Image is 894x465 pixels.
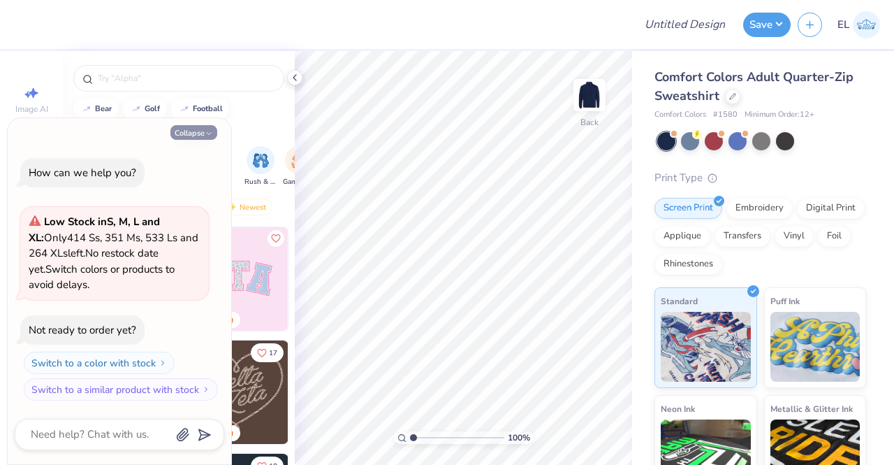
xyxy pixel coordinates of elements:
span: # 1580 [713,109,738,121]
span: 100 % [508,431,530,444]
span: Image AI [15,103,48,115]
img: trend_line.gif [179,105,190,113]
img: Switch to a similar product with stock [202,385,210,394]
span: Neon Ink [661,401,695,416]
img: Standard [661,312,751,382]
div: filter for Game Day [283,146,315,187]
div: Digital Print [797,198,865,219]
span: Metallic & Glitter Ink [770,401,853,416]
div: filter for Rush & Bid [244,146,277,187]
div: Newest [219,199,272,215]
button: Switch to a color with stock [24,352,175,374]
span: Standard [661,294,698,308]
span: Only 414 Ss, 351 Ms, 533 Ls and 264 XLs left. Switch colors or products to avoid delays. [29,215,198,292]
strong: Low Stock in S, M, L and XL : [29,215,160,245]
div: Back [580,116,599,129]
button: golf [123,99,166,120]
div: How can we help you? [29,166,136,180]
span: Puff Ink [770,294,800,308]
div: Screen Print [654,198,722,219]
div: Transfers [715,226,770,247]
div: Not ready to order yet? [29,323,136,337]
img: trend_line.gif [81,105,92,113]
img: ead2b24a-117b-4488-9b34-c08fd5176a7b [288,341,391,444]
img: Game Day Image [291,152,307,169]
button: Collapse [170,125,217,140]
img: 12710c6a-dcc0-49ce-8688-7fe8d5f96fe2 [185,341,288,444]
span: EL [837,17,849,33]
button: Switch to a similar product with stock [24,378,218,401]
input: Try "Alpha" [96,71,275,85]
div: Foil [818,226,851,247]
span: 17 [269,350,277,357]
span: Comfort Colors [654,109,706,121]
button: Like [251,343,284,362]
div: football [193,105,223,113]
button: football [171,99,229,120]
button: Like [268,230,284,247]
input: Untitled Design [633,10,736,38]
div: Vinyl [775,226,814,247]
div: golf [145,105,160,113]
img: Eric Liu [853,11,880,38]
span: Rush & Bid [244,177,277,187]
a: EL [837,11,880,38]
span: No restock date yet. [29,246,159,276]
div: bear [95,105,112,113]
button: Save [743,13,791,37]
div: Embroidery [726,198,793,219]
span: Minimum Order: 12 + [745,109,814,121]
img: Puff Ink [770,312,860,382]
button: bear [73,99,118,120]
div: Applique [654,226,710,247]
div: Print Type [654,170,866,186]
img: trend_line.gif [131,105,142,113]
button: filter button [283,146,315,187]
span: Comfort Colors Adult Quarter-Zip Sweatshirt [654,69,853,104]
img: Switch to a color with stock [159,359,167,367]
div: Rhinestones [654,254,722,275]
button: filter button [244,146,277,187]
img: Rush & Bid Image [253,152,269,169]
img: 9980f5e8-e6a1-4b4a-8839-2b0e9349023c [185,227,288,331]
img: Back [576,81,603,109]
img: 5ee11766-d822-42f5-ad4e-763472bf8dcf [288,227,391,331]
span: Game Day [283,177,315,187]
